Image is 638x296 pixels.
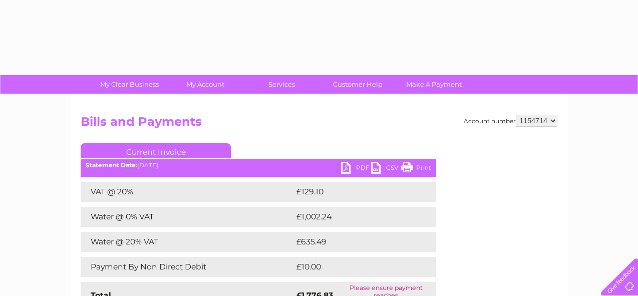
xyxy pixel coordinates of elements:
div: Account number [464,115,557,127]
a: Current Invoice [81,143,231,158]
a: Make A Payment [393,75,475,94]
a: Customer Help [316,75,399,94]
td: £1,002.24 [294,207,420,227]
div: [DATE] [81,162,436,169]
a: Services [240,75,323,94]
td: Water @ 20% VAT [81,232,294,252]
td: VAT @ 20% [81,182,294,202]
td: £10.00 [294,257,416,277]
a: My Clear Business [88,75,171,94]
a: CSV [371,162,401,176]
td: Payment By Non Direct Debit [81,257,294,277]
td: £635.49 [294,232,419,252]
a: My Account [164,75,247,94]
h2: Bills and Payments [81,115,557,134]
a: Print [401,162,431,176]
b: Statement Date: [86,161,137,169]
td: Water @ 0% VAT [81,207,294,227]
a: PDF [341,162,371,176]
td: £129.10 [294,182,417,202]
